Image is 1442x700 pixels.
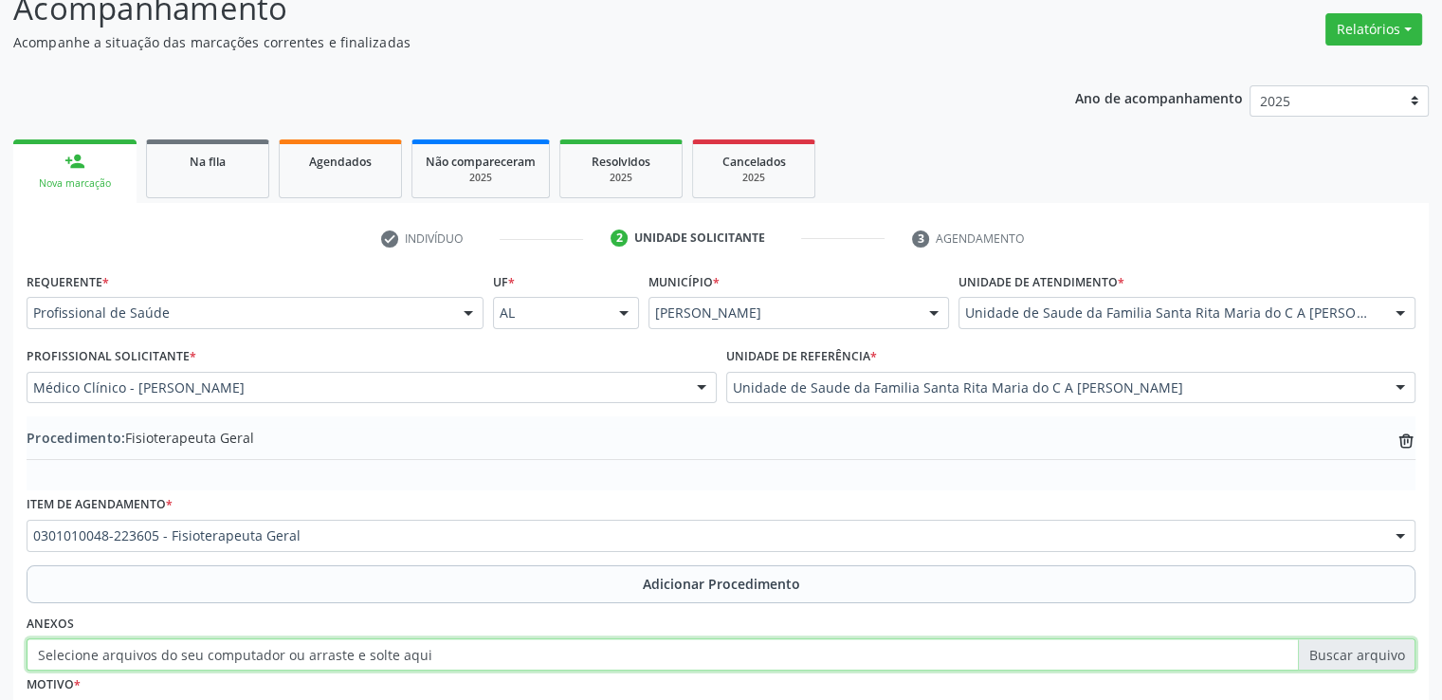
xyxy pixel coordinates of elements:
[33,526,1377,545] span: 0301010048-223605 - Fisioterapeuta Geral
[592,154,650,170] span: Resolvidos
[643,574,800,594] span: Adicionar Procedimento
[611,230,628,247] div: 2
[426,171,536,185] div: 2025
[13,32,1004,52] p: Acompanhe a situação das marcações correntes e finalizadas
[722,154,786,170] span: Cancelados
[27,429,125,447] span: Procedimento:
[27,342,196,372] label: Profissional Solicitante
[27,267,109,297] label: Requerente
[574,171,668,185] div: 2025
[426,154,536,170] span: Não compareceram
[27,176,123,191] div: Nova marcação
[190,154,226,170] span: Na fila
[634,230,765,247] div: Unidade solicitante
[655,304,911,322] span: [PERSON_NAME]
[958,267,1124,297] label: Unidade de atendimento
[726,342,877,372] label: Unidade de referência
[648,267,720,297] label: Município
[706,171,801,185] div: 2025
[965,304,1377,322] span: Unidade de Saude da Familia Santa Rita Maria do C A [PERSON_NAME]
[309,154,372,170] span: Agendados
[27,428,254,448] span: Fisioterapeuta Geral
[733,378,1378,397] span: Unidade de Saude da Familia Santa Rita Maria do C A [PERSON_NAME]
[27,490,173,520] label: Item de agendamento
[27,565,1415,603] button: Adicionar Procedimento
[1075,85,1243,109] p: Ano de acompanhamento
[27,671,81,700] label: Motivo
[500,304,600,322] span: AL
[27,610,74,639] label: Anexos
[33,378,678,397] span: Médico Clínico - [PERSON_NAME]
[33,304,445,322] span: Profissional de Saúde
[64,151,85,172] div: person_add
[1325,13,1422,46] button: Relatórios
[493,267,515,297] label: UF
